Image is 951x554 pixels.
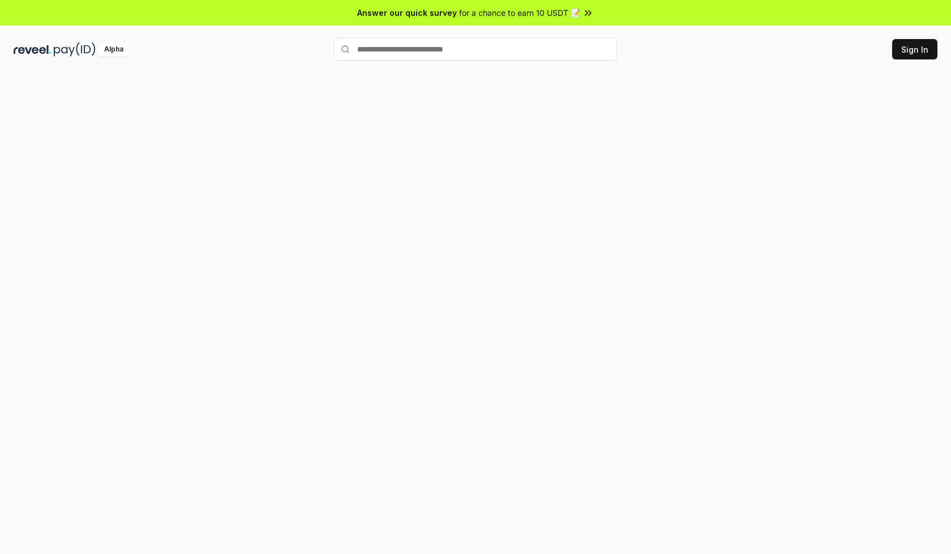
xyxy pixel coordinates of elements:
[98,42,130,57] div: Alpha
[14,42,52,57] img: reveel_dark
[54,42,96,57] img: pay_id
[357,7,457,19] span: Answer our quick survey
[892,39,937,59] button: Sign In
[459,7,580,19] span: for a chance to earn 10 USDT 📝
